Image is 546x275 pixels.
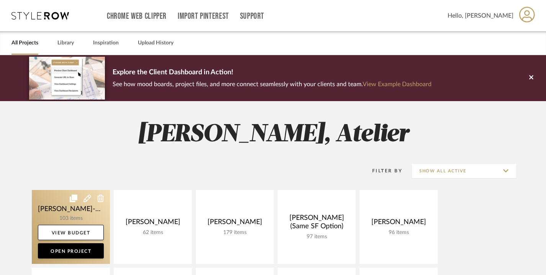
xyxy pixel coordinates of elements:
[113,67,432,79] p: Explore the Client Dashboard in Action!
[202,218,268,229] div: [PERSON_NAME]
[363,81,432,87] a: View Example Dashboard
[38,225,104,240] a: View Budget
[120,229,186,236] div: 62 items
[366,229,432,236] div: 96 items
[11,38,38,48] a: All Projects
[284,214,350,234] div: [PERSON_NAME] (Same SF Option)
[38,243,104,259] a: Open Project
[93,38,119,48] a: Inspiration
[57,38,74,48] a: Library
[138,38,173,48] a: Upload History
[284,234,350,240] div: 97 items
[240,13,264,20] a: Support
[107,13,167,20] a: Chrome Web Clipper
[202,229,268,236] div: 179 items
[366,218,432,229] div: [PERSON_NAME]
[29,57,105,99] img: d5d033c5-7b12-40c2-a960-1ecee1989c38.png
[113,79,432,90] p: See how mood boards, project files, and more connect seamlessly with your clients and team.
[362,167,402,175] div: Filter By
[120,218,186,229] div: [PERSON_NAME]
[178,13,229,20] a: Import Pinterest
[448,11,513,20] span: Hello, [PERSON_NAME]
